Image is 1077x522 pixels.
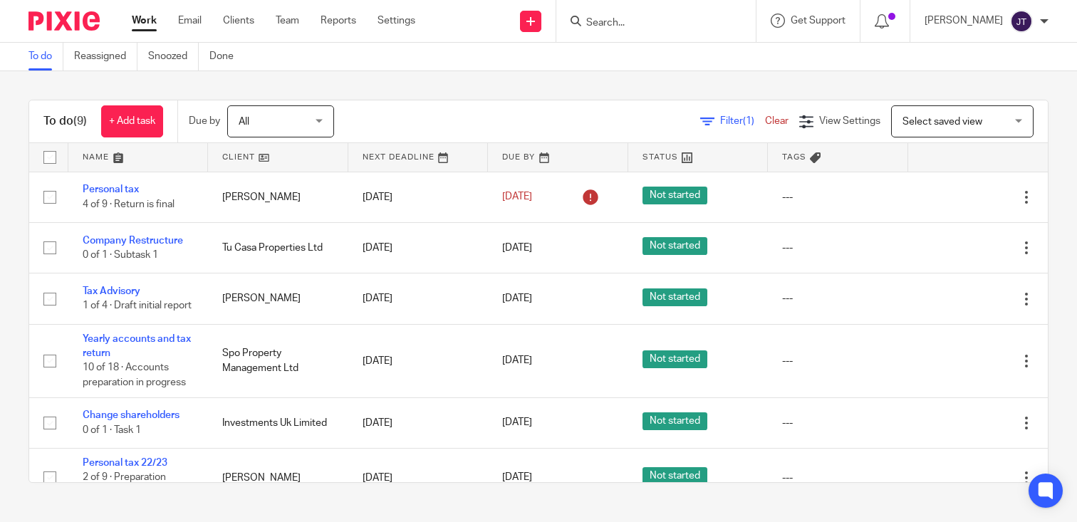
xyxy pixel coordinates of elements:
a: Company Restructure [83,236,183,246]
a: Reassigned [74,43,137,71]
span: (9) [73,115,87,127]
span: [DATE] [502,243,532,253]
h1: To do [43,114,87,129]
span: [DATE] [502,418,532,428]
p: [PERSON_NAME] [925,14,1003,28]
a: Work [132,14,157,28]
a: Tax Advisory [83,286,140,296]
td: Investments Uk Limited [208,397,348,448]
span: [DATE] [502,473,532,483]
p: Due by [189,114,220,128]
span: All [239,117,249,127]
span: 4 of 9 · Return is final [83,199,175,209]
td: [DATE] [348,397,488,448]
div: --- [782,291,893,306]
a: Email [178,14,202,28]
span: Get Support [791,16,846,26]
div: --- [782,471,893,485]
span: Not started [642,187,707,204]
a: Clear [765,116,789,126]
td: Spo Property Management Ltd [208,324,348,397]
div: --- [782,241,893,255]
span: Tags [782,153,806,161]
img: Pixie [28,11,100,31]
a: Done [209,43,244,71]
span: 0 of 1 · Subtask 1 [83,250,158,260]
td: [PERSON_NAME] [208,273,348,324]
td: [DATE] [348,222,488,273]
a: Change shareholders [83,410,179,420]
span: [DATE] [502,192,532,202]
span: Not started [642,412,707,430]
a: To do [28,43,63,71]
span: Not started [642,350,707,368]
td: [DATE] [348,448,488,506]
div: --- [782,416,893,430]
td: [DATE] [348,324,488,397]
span: [DATE] [502,293,532,303]
span: 10 of 18 · Accounts preparation in progress [83,363,186,388]
td: [PERSON_NAME] [208,448,348,506]
a: Yearly accounts and tax return [83,334,191,358]
td: Tu Casa Properties Ltd [208,222,348,273]
div: --- [782,354,893,368]
span: [DATE] [502,356,532,366]
span: Filter [720,116,765,126]
a: Clients [223,14,254,28]
a: Settings [378,14,415,28]
span: 0 of 1 · Task 1 [83,425,141,435]
td: [PERSON_NAME] [208,172,348,222]
td: [DATE] [348,273,488,324]
td: [DATE] [348,172,488,222]
a: Team [276,14,299,28]
span: Not started [642,467,707,485]
a: Personal tax [83,184,139,194]
a: Personal tax 22/23 [83,458,167,468]
a: + Add task [101,105,163,137]
span: Not started [642,288,707,306]
img: svg%3E [1010,10,1033,33]
a: Reports [321,14,356,28]
span: 1 of 4 · Draft initial report [83,301,192,311]
div: --- [782,190,893,204]
input: Search [585,17,713,30]
span: (1) [743,116,754,126]
span: Select saved view [902,117,982,127]
span: Not started [642,237,707,255]
span: View Settings [819,116,880,126]
a: Snoozed [148,43,199,71]
span: 2 of 9 · Preparation started [83,473,166,498]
